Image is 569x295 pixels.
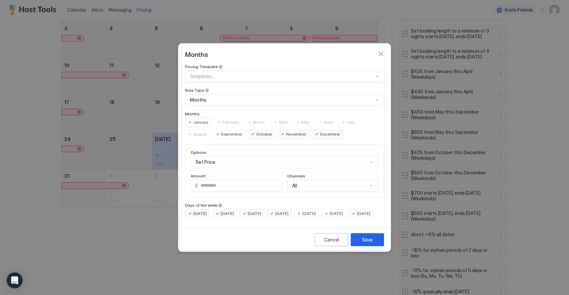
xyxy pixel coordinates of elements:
[185,49,208,59] span: Months
[362,236,373,243] div: Save
[302,211,316,217] span: [DATE]
[193,211,207,217] span: [DATE]
[185,203,217,208] span: Days of the week
[292,183,297,189] span: All
[275,211,288,217] span: [DATE]
[185,64,218,69] span: Pricing Template
[323,119,333,125] span: June
[351,233,384,246] button: Save
[198,180,282,191] input: Input Field
[253,119,265,125] span: March
[256,131,272,137] span: October
[330,211,343,217] span: [DATE]
[7,272,23,288] div: Open Intercom Messenger
[191,150,206,155] span: Options
[221,131,242,137] span: September
[185,111,200,116] span: Months
[196,159,215,165] span: Set Price
[185,88,204,93] span: Rule Type
[347,119,354,125] span: July
[324,236,339,243] div: Cancel
[320,131,340,137] span: December
[357,211,370,217] span: [DATE]
[287,173,305,178] span: Channels
[248,211,261,217] span: [DATE]
[301,119,309,125] span: May
[193,119,208,125] span: January
[221,211,234,217] span: [DATE]
[190,97,206,103] span: Months
[193,131,207,137] span: August
[191,173,206,178] span: Amount
[195,183,198,189] span: $
[286,131,306,137] span: November
[222,119,239,125] span: February
[279,119,287,125] span: April
[315,233,348,246] button: Cancel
